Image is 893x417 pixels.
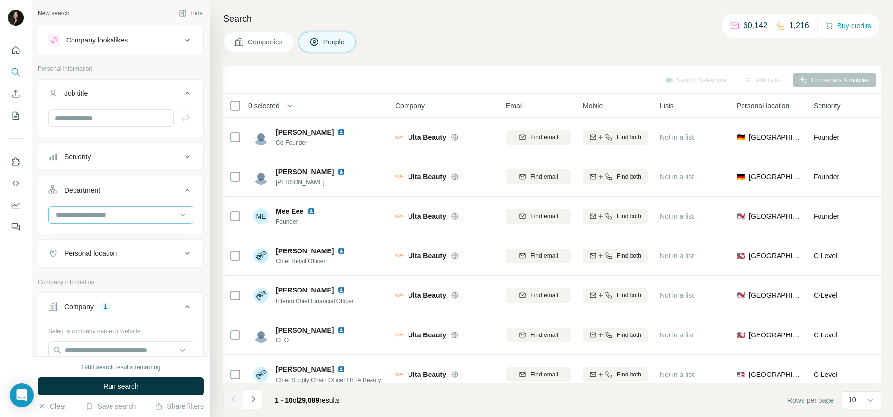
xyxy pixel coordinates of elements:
[583,328,648,342] button: Find both
[737,251,745,261] span: 🇺🇸
[583,288,648,303] button: Find both
[337,128,345,136] img: LinkedIn logo
[749,330,802,340] span: [GEOGRAPHIC_DATA]
[253,248,269,264] img: Avatar
[276,298,354,305] span: Interim Chief Financial Officer
[814,173,839,181] span: Founder
[276,178,357,187] span: [PERSON_NAME]
[8,42,24,59] button: Quick start
[64,88,88,98] div: Job title
[814,371,837,378] span: C-Level
[506,130,571,145] button: Find email
[749,370,802,379] span: [GEOGRAPHIC_DATA]
[172,6,210,21] button: Hide
[583,130,648,145] button: Find both
[814,252,837,260] span: C-Level
[530,133,558,142] span: Find email
[276,377,381,384] span: Chief Supply Chain Officer ULTA Beauty
[64,152,91,162] div: Seniority
[814,133,839,141] span: Founder
[275,396,340,404] span: results
[38,295,203,323] button: Company1
[814,331,837,339] span: C-Level
[395,212,403,220] img: Logo of Ulta Beauty
[337,326,345,334] img: LinkedIn logo
[38,242,203,265] button: Personal location
[253,129,269,145] img: Avatar
[617,133,641,142] span: Find both
[276,167,334,177] span: [PERSON_NAME]
[408,132,446,142] span: Ulta Beauty
[749,211,802,221] span: [GEOGRAPHIC_DATA]
[323,37,346,47] span: People
[660,173,694,181] span: Not in a list
[506,288,571,303] button: Find email
[38,377,204,395] button: Run search
[100,302,111,311] div: 1
[506,169,571,184] button: Find email
[276,207,303,216] span: Mee Eee
[38,401,66,411] button: Clear
[530,212,558,221] span: Find email
[337,247,345,255] img: LinkedIn logo
[617,212,641,221] span: Find both
[749,172,802,182] span: [GEOGRAPHIC_DATA]
[8,196,24,214] button: Dashboard
[660,101,674,111] span: Lists
[38,178,203,206] button: Department
[617,251,641,260] span: Find both
[81,363,161,372] div: 1988 search results remaining
[276,246,334,256] span: [PERSON_NAME]
[276,364,334,374] span: [PERSON_NAME]
[395,133,403,141] img: Logo of Ulta Beauty
[8,85,24,103] button: Enrich CSV
[64,249,117,258] div: Personal location
[737,291,745,300] span: 🇺🇸
[395,101,425,111] span: Company
[276,217,327,226] span: Founder
[583,209,648,224] button: Find both
[737,211,745,221] span: 🇺🇸
[530,291,558,300] span: Find email
[749,291,802,300] span: [GEOGRAPHIC_DATA]
[787,395,834,405] span: Rows per page
[64,302,94,312] div: Company
[38,82,203,109] button: Job title
[408,330,446,340] span: Ulta Beauty
[275,396,293,404] span: 1 - 10
[276,325,334,335] span: [PERSON_NAME]
[737,330,745,340] span: 🇺🇸
[530,370,558,379] span: Find email
[789,20,809,32] p: 1,216
[395,252,403,260] img: Logo of Ulta Beauty
[825,19,871,33] button: Buy credits
[248,101,280,111] span: 0 selected
[85,401,136,411] button: Save search
[749,132,802,142] span: [GEOGRAPHIC_DATA]
[276,257,357,266] span: Chief Retail Officer
[307,208,315,215] img: LinkedIn logo
[583,169,648,184] button: Find both
[583,367,648,382] button: Find both
[253,327,269,343] img: Avatar
[408,291,446,300] span: Ulta Beauty
[276,127,334,137] span: [PERSON_NAME]
[8,107,24,125] button: My lists
[8,63,24,81] button: Search
[253,288,269,303] img: Avatar
[38,278,204,287] p: Company information
[737,370,745,379] span: 🇺🇸
[253,169,269,185] img: Avatar
[38,9,69,18] div: New search
[10,383,34,407] div: Open Intercom Messenger
[8,10,24,26] img: Avatar
[617,331,641,339] span: Find both
[223,12,881,26] h4: Search
[253,367,269,382] img: Avatar
[749,251,802,261] span: [GEOGRAPHIC_DATA]
[530,331,558,339] span: Find email
[506,101,523,111] span: Email
[395,371,403,378] img: Logo of Ulta Beauty
[530,251,558,260] span: Find email
[8,218,24,236] button: Feedback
